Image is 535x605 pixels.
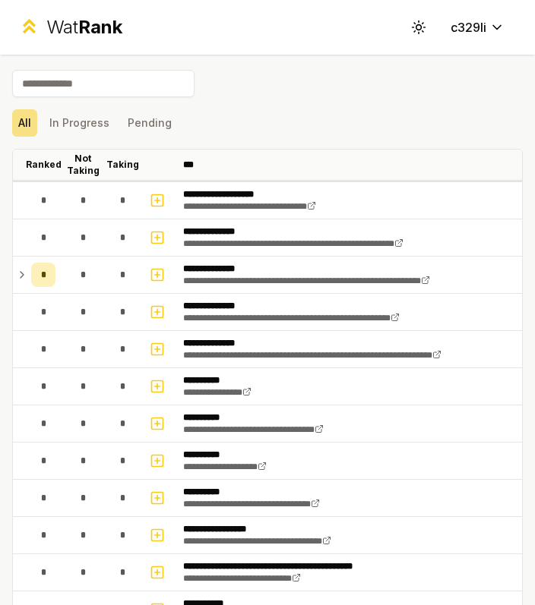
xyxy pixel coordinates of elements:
button: Pending [122,109,178,137]
button: In Progress [43,109,116,137]
p: Ranked [26,159,62,171]
div: Wat [46,15,122,39]
button: All [12,109,37,137]
span: Rank [78,16,122,38]
p: Not Taking [67,153,100,177]
p: Taking [106,159,139,171]
button: c329li [438,14,517,41]
span: c329li [451,18,486,36]
a: WatRank [18,15,122,39]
